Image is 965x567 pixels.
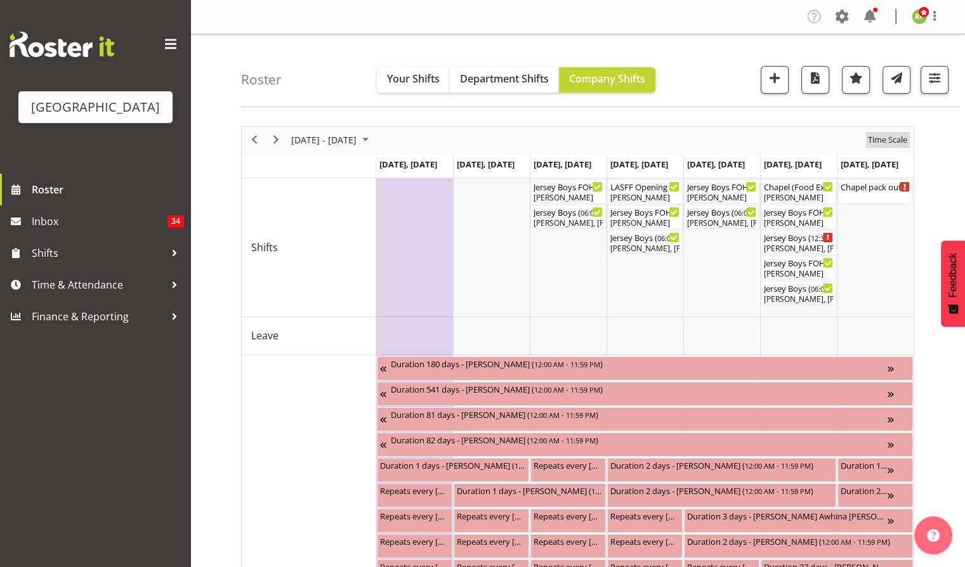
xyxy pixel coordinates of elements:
[607,534,683,558] div: Unavailability"s event - Repeats every wednesday, thursday - Max Allan Begin From Thursday, Septe...
[534,180,603,193] div: Jersey Boys FOHM shift ( )
[610,205,679,218] div: Jersey Boys FOHM shift ( )
[941,240,965,327] button: Feedback - Show survey
[268,132,285,148] button: Next
[32,212,167,231] span: Inbox
[761,256,836,280] div: Shifts"s event - Jersey Boys FOHM shift Begin From Saturday, September 27, 2025 at 5:15:00 PM GMT...
[534,192,603,204] div: [PERSON_NAME]
[377,458,529,482] div: Unavailability"s event - Duration 1 days - Amy Duncanson Begin From Monday, September 22, 2025 at...
[530,410,596,420] span: 12:00 AM - 11:59 PM
[761,281,836,305] div: Shifts"s event - Jersey Boys Begin From Saturday, September 27, 2025 at 6:00:00 PM GMT+12:00 Ends...
[610,159,668,170] span: [DATE], [DATE]
[842,66,870,94] button: Highlight an important date within the roster.
[377,356,913,381] div: Unavailability"s event - Duration 180 days - Katrina Luca Begin From Friday, July 4, 2025 at 12:0...
[761,179,836,204] div: Shifts"s event - Chapel (Food Experience / Party) Cargo Shed Begin From Saturday, September 27, 2...
[867,132,909,148] span: Time Scale
[610,535,679,547] div: Repeats every [DATE], [DATE] - [PERSON_NAME] ( )
[32,180,184,199] span: Roster
[290,132,358,148] span: [DATE] - [DATE]
[32,244,165,263] span: Shifts
[167,215,184,228] span: 34
[921,66,949,94] button: Filter Shifts
[764,243,833,254] div: [PERSON_NAME], [PERSON_NAME], [PERSON_NAME], [PERSON_NAME], [PERSON_NAME], [PERSON_NAME]
[684,509,913,533] div: Unavailability"s event - Duration 3 days - Bobby-Lea Awhina Cassidy Begin From Friday, September ...
[242,317,376,355] td: Leave resource
[377,509,452,533] div: Unavailability"s event - Repeats every monday, tuesday, saturday, sunday - Dion Stewart Begin Fro...
[610,192,679,204] div: [PERSON_NAME]
[607,205,683,229] div: Shifts"s event - Jersey Boys FOHM shift Begin From Thursday, September 25, 2025 at 5:15:00 PM GMT...
[380,459,526,471] div: Duration 1 days - [PERSON_NAME] ( )
[687,180,756,193] div: Jersey Boys FOHM shift ( )
[32,307,165,326] span: Finance & Reporting
[530,179,606,204] div: Shifts"s event - Jersey Boys FOHM shift Begin From Wednesday, September 24, 2025 at 5:15:00 PM GM...
[912,9,927,24] img: richard-freeman9074.jpg
[534,384,600,394] span: 12:00 AM - 11:59 PM
[31,98,160,117] div: [GEOGRAPHIC_DATA]
[377,433,913,457] div: Unavailability"s event - Duration 82 days - David Fourie Begin From Wednesday, August 20, 2025 at...
[764,218,833,229] div: [PERSON_NAME]
[460,72,549,86] span: Department Shifts
[454,483,606,507] div: Unavailability"s event - Duration 1 days - Hanna Peters Begin From Tuesday, September 23, 2025 at...
[764,256,833,269] div: Jersey Boys FOHM shift ( )
[745,460,811,471] span: 12:00 AM - 11:59 PM
[387,72,440,86] span: Your Shifts
[559,67,655,93] button: Company Shifts
[610,243,679,254] div: [PERSON_NAME], [PERSON_NAME], [PERSON_NAME], [PERSON_NAME], [PERSON_NAME], [PERSON_NAME], [PERSON...
[607,509,683,533] div: Unavailability"s event - Repeats every monday, tuesday, wednesday, thursday, friday, saturday, su...
[687,535,910,547] div: Duration 2 days - [PERSON_NAME] ( )
[265,127,287,153] div: next period
[610,231,679,244] div: Jersey Boys ( )
[591,486,657,496] span: 12:00 AM - 11:59 PM
[764,205,833,218] div: Jersey Boys FOHM shift ( )
[377,67,450,93] button: Your Shifts
[530,509,606,533] div: Unavailability"s event - Repeats every monday, tuesday, wednesday, thursday, friday, saturday, su...
[610,484,833,497] div: Duration 2 days - [PERSON_NAME] ( )
[610,509,679,522] div: Repeats every [DATE], [DATE], [DATE], [DATE], [DATE], [DATE], [DATE] - [PERSON_NAME] ( )
[684,534,913,558] div: Unavailability"s event - Duration 2 days - Amy Duncanson Begin From Friday, September 26, 2025 at...
[866,132,910,148] button: Time Scale
[457,159,515,170] span: [DATE], [DATE]
[380,535,449,547] div: Repeats every [DATE], [DATE], [DATE], [DATE], [DATE], [DATE], [DATE] - [PERSON_NAME] ( )
[530,435,596,445] span: 12:00 AM - 11:59 PM
[734,207,800,218] span: 06:00 PM - 10:10 PM
[822,537,888,547] span: 12:00 AM - 11:59 PM
[684,179,759,204] div: Shifts"s event - Jersey Boys FOHM shift Begin From Friday, September 26, 2025 at 5:15:00 PM GMT+1...
[457,535,526,547] div: Repeats every [DATE], [DATE], [DATE], [DATE], [DATE], [DATE], [DATE] - [PERSON_NAME] ( )
[454,534,529,558] div: Unavailability"s event - Repeats every monday, tuesday, wednesday, thursday, friday, saturday, su...
[377,407,913,431] div: Unavailability"s event - Duration 81 days - Grace Cavell Begin From Thursday, July 17, 2025 at 12...
[377,382,913,406] div: Unavailability"s event - Duration 541 days - Thomas Bohanna Begin From Tuesday, July 8, 2025 at 1...
[687,509,888,522] div: Duration 3 days - [PERSON_NAME] Awhina [PERSON_NAME] ( )
[610,459,833,471] div: Duration 2 days - [PERSON_NAME] ( )
[837,483,913,507] div: Unavailability"s event - Duration 2 days - Elea Hargreaves Begin From Sunday, September 28, 2025 ...
[391,382,888,395] div: Duration 541 days - [PERSON_NAME] ( )
[687,159,745,170] span: [DATE], [DATE]
[391,408,888,420] div: Duration 81 days - [PERSON_NAME] ( )
[764,231,833,244] div: Jersey Boys ( )
[841,180,910,193] div: Chapel pack out ( )
[377,534,452,558] div: Unavailability"s event - Repeats every monday, tuesday, wednesday, thursday, friday, saturday, su...
[534,459,603,471] div: Repeats every [DATE] - [PERSON_NAME] ( )
[530,458,606,482] div: Unavailability"s event - Repeats every wednesday - Fiona Macnab Begin From Wednesday, September 2...
[841,459,888,471] div: Duration 18 days - [PERSON_NAME] ( )
[454,509,529,533] div: Unavailability"s event - Repeats every monday, tuesday, saturday, sunday - Dion Stewart Begin Fro...
[569,72,645,86] span: Company Shifts
[837,458,913,482] div: Unavailability"s event - Duration 18 days - Renée Hewitt Begin From Sunday, September 28, 2025 at...
[883,66,910,94] button: Send a list of all shifts for the selected filtered period to all rostered employees.
[607,458,836,482] div: Unavailability"s event - Duration 2 days - Beana Badenhorst Begin From Thursday, September 25, 20...
[251,328,279,343] span: Leave
[515,460,581,471] span: 12:00 AM - 11:59 PM
[534,509,603,522] div: Repeats every [DATE], [DATE], [DATE], [DATE], [DATE], [DATE], [DATE] - [PERSON_NAME] ( )
[684,205,759,229] div: Shifts"s event - Jersey Boys Begin From Friday, September 26, 2025 at 6:00:00 PM GMT+12:00 Ends A...
[801,66,829,94] button: Download a PDF of the roster according to the set date range.
[764,294,833,305] div: [PERSON_NAME], [PERSON_NAME], [PERSON_NAME], [PERSON_NAME], [PERSON_NAME], [PERSON_NAME], [PERSON...
[534,218,603,229] div: [PERSON_NAME], [PERSON_NAME], [PERSON_NAME], [PERSON_NAME], [PERSON_NAME], [PERSON_NAME], [PERSON...
[687,218,756,229] div: [PERSON_NAME], [PERSON_NAME], [PERSON_NAME], [PERSON_NAME], [PERSON_NAME], [PERSON_NAME], [PERSON...
[811,283,877,294] span: 06:00 PM - 11:59 PM
[377,483,452,507] div: Unavailability"s event - Repeats every monday - Dillyn Shine Begin From Monday, September 22, 202...
[811,233,877,243] span: 12:30 PM - 04:30 PM
[927,529,940,542] img: help-xxl-2.png
[457,484,603,497] div: Duration 1 days - [PERSON_NAME] ( )
[457,509,526,522] div: Repeats every [DATE], [DATE], [DATE], [DATE] - [PERSON_NAME] ( )
[379,159,437,170] span: [DATE], [DATE]
[244,127,265,153] div: previous period
[534,205,603,218] div: Jersey Boys ( )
